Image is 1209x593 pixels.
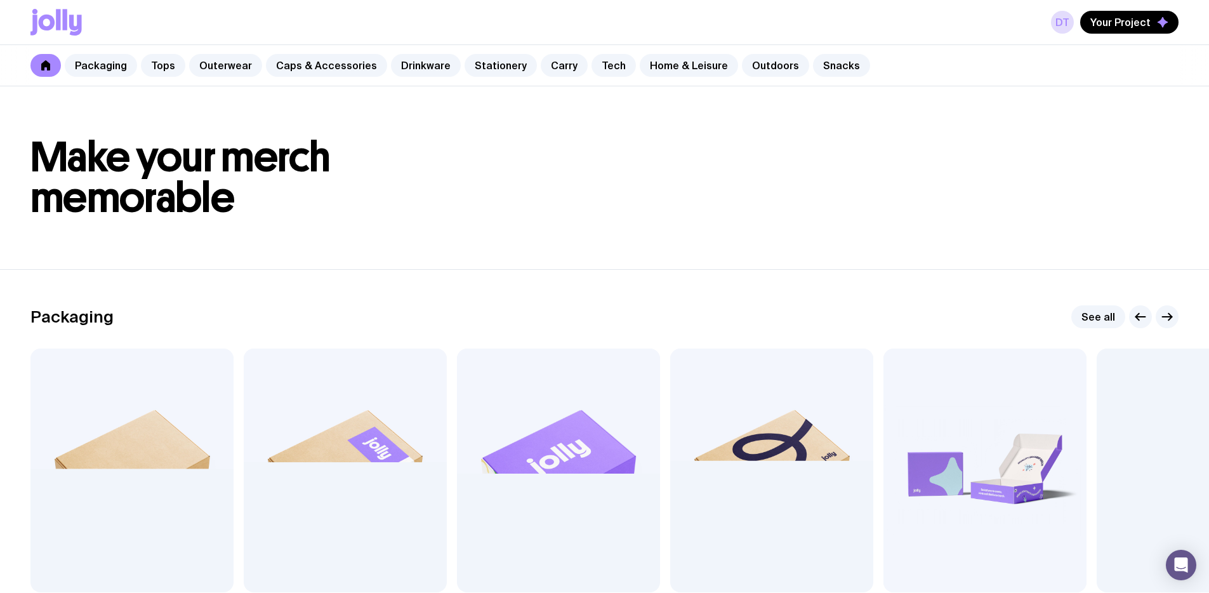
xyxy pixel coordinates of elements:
span: Make your merch memorable [30,132,331,223]
div: Open Intercom Messenger [1166,550,1196,580]
button: Your Project [1080,11,1179,34]
a: Stationery [465,54,537,77]
a: Tech [591,54,636,77]
a: Tops [141,54,185,77]
a: Snacks [813,54,870,77]
a: DT [1051,11,1074,34]
span: Your Project [1090,16,1151,29]
a: Outerwear [189,54,262,77]
a: Caps & Accessories [266,54,387,77]
a: Drinkware [391,54,461,77]
a: See all [1071,305,1125,328]
a: Packaging [65,54,137,77]
h2: Packaging [30,307,114,326]
a: Home & Leisure [640,54,738,77]
a: Outdoors [742,54,809,77]
a: Carry [541,54,588,77]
